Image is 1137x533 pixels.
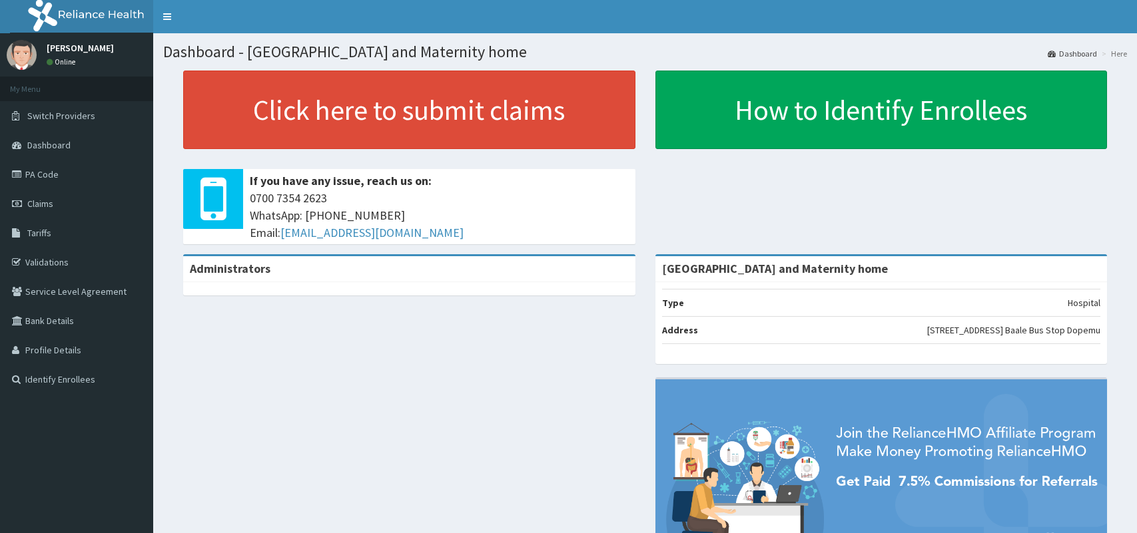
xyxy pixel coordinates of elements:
[662,261,888,276] strong: [GEOGRAPHIC_DATA] and Maternity home
[280,225,464,240] a: [EMAIL_ADDRESS][DOMAIN_NAME]
[47,57,79,67] a: Online
[662,324,698,336] b: Address
[163,43,1127,61] h1: Dashboard - [GEOGRAPHIC_DATA] and Maternity home
[183,71,635,149] a: Click here to submit claims
[250,190,629,241] span: 0700 7354 2623 WhatsApp: [PHONE_NUMBER] Email:
[1098,48,1127,59] li: Here
[27,139,71,151] span: Dashboard
[27,198,53,210] span: Claims
[7,40,37,70] img: User Image
[47,43,114,53] p: [PERSON_NAME]
[27,110,95,122] span: Switch Providers
[655,71,1108,149] a: How to Identify Enrollees
[27,227,51,239] span: Tariffs
[250,173,432,188] b: If you have any issue, reach us on:
[1068,296,1100,309] p: Hospital
[927,323,1100,337] p: [STREET_ADDRESS] Baale Bus Stop Dopemu
[662,297,684,309] b: Type
[190,261,270,276] b: Administrators
[1048,48,1097,59] a: Dashboard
